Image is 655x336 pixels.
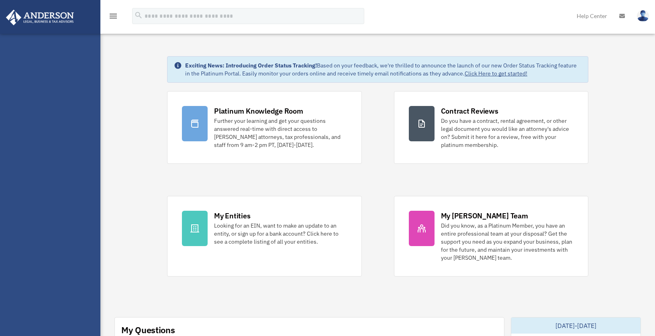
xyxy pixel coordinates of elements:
[121,324,175,336] div: My Questions
[465,70,527,77] a: Click Here to get started!
[441,106,498,116] div: Contract Reviews
[441,117,573,149] div: Do you have a contract, rental agreement, or other legal document you would like an attorney's ad...
[637,10,649,22] img: User Pic
[4,10,76,25] img: Anderson Advisors Platinum Portal
[134,11,143,20] i: search
[167,91,361,164] a: Platinum Knowledge Room Further your learning and get your questions answered real-time with dire...
[108,11,118,21] i: menu
[214,222,347,246] div: Looking for an EIN, want to make an update to an entity, or sign up for a bank account? Click her...
[394,196,588,277] a: My [PERSON_NAME] Team Did you know, as a Platinum Member, you have an entire professional team at...
[108,14,118,21] a: menu
[214,106,303,116] div: Platinum Knowledge Room
[441,211,528,221] div: My [PERSON_NAME] Team
[511,318,641,334] div: [DATE]-[DATE]
[394,91,588,164] a: Contract Reviews Do you have a contract, rental agreement, or other legal document you would like...
[441,222,573,262] div: Did you know, as a Platinum Member, you have an entire professional team at your disposal? Get th...
[185,61,582,77] div: Based on your feedback, we're thrilled to announce the launch of our new Order Status Tracking fe...
[167,196,361,277] a: My Entities Looking for an EIN, want to make an update to an entity, or sign up for a bank accoun...
[214,211,250,221] div: My Entities
[185,62,317,69] strong: Exciting News: Introducing Order Status Tracking!
[214,117,347,149] div: Further your learning and get your questions answered real-time with direct access to [PERSON_NAM...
